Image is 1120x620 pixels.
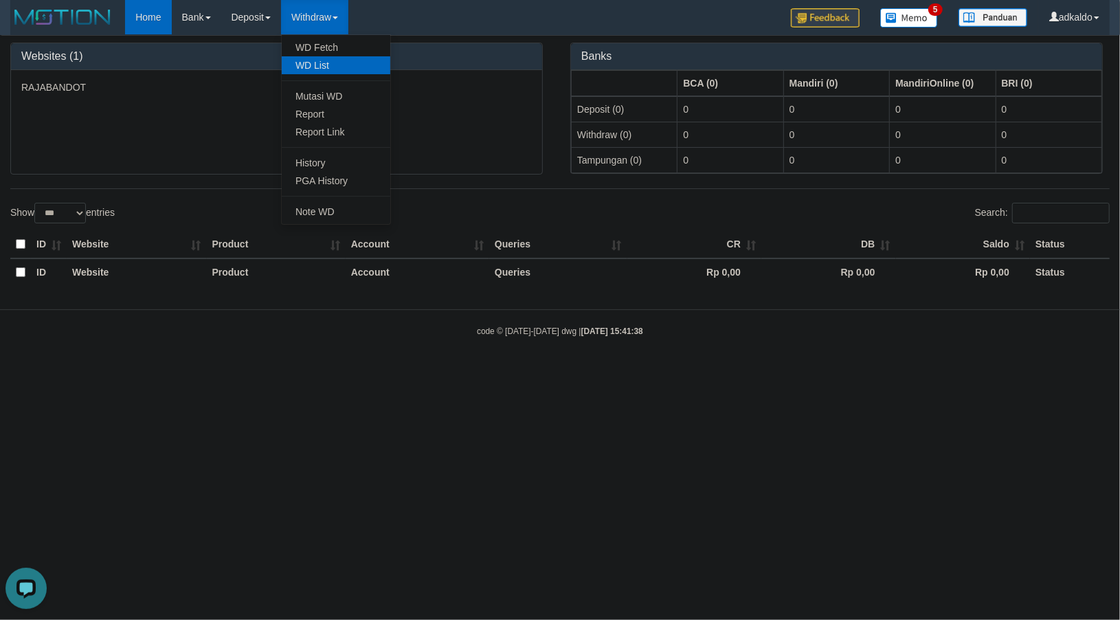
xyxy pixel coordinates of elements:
[996,147,1101,173] td: 0
[10,203,115,223] label: Show entries
[996,122,1101,147] td: 0
[890,147,996,173] td: 0
[581,50,1092,63] h3: Banks
[975,203,1110,223] label: Search:
[489,258,627,286] th: Queries
[10,7,115,27] img: MOTION_logo.png
[207,258,346,286] th: Product
[5,5,47,47] button: Open LiveChat chat widget
[282,172,390,190] a: PGA History
[67,231,207,258] th: Website
[346,258,489,286] th: Account
[761,258,895,286] th: Rp 0,00
[627,231,761,258] th: CR
[282,56,390,74] a: WD List
[282,123,390,141] a: Report Link
[677,96,783,122] td: 0
[783,147,889,173] td: 0
[572,96,677,122] td: Deposit (0)
[282,87,390,105] a: Mutasi WD
[783,122,889,147] td: 0
[207,231,346,258] th: Product
[1012,203,1110,223] input: Search:
[31,258,67,286] th: ID
[1030,231,1110,258] th: Status
[677,70,783,96] th: Group: activate to sort column ascending
[34,203,86,223] select: Showentries
[896,258,1031,286] th: Rp 0,00
[880,8,938,27] img: Button%20Memo.svg
[896,231,1031,258] th: Saldo
[890,70,996,96] th: Group: activate to sort column ascending
[783,96,889,122] td: 0
[282,105,390,123] a: Report
[677,122,783,147] td: 0
[21,80,532,94] p: RAJABANDOT
[477,326,643,336] small: code © [DATE]-[DATE] dwg |
[1030,258,1110,286] th: Status
[572,122,677,147] td: Withdraw (0)
[791,8,860,27] img: Feedback.jpg
[783,70,889,96] th: Group: activate to sort column ascending
[31,231,67,258] th: ID
[346,231,489,258] th: Account
[21,50,532,63] h3: Websites (1)
[282,203,390,221] a: Note WD
[581,326,643,336] strong: [DATE] 15:41:38
[282,38,390,56] a: WD Fetch
[890,122,996,147] td: 0
[572,147,677,173] td: Tampungan (0)
[282,154,390,172] a: History
[67,258,207,286] th: Website
[572,70,677,96] th: Group: activate to sort column ascending
[959,8,1027,27] img: panduan.png
[928,3,943,16] span: 5
[761,231,895,258] th: DB
[996,96,1101,122] td: 0
[489,231,627,258] th: Queries
[890,96,996,122] td: 0
[996,70,1101,96] th: Group: activate to sort column ascending
[627,258,761,286] th: Rp 0,00
[677,147,783,173] td: 0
